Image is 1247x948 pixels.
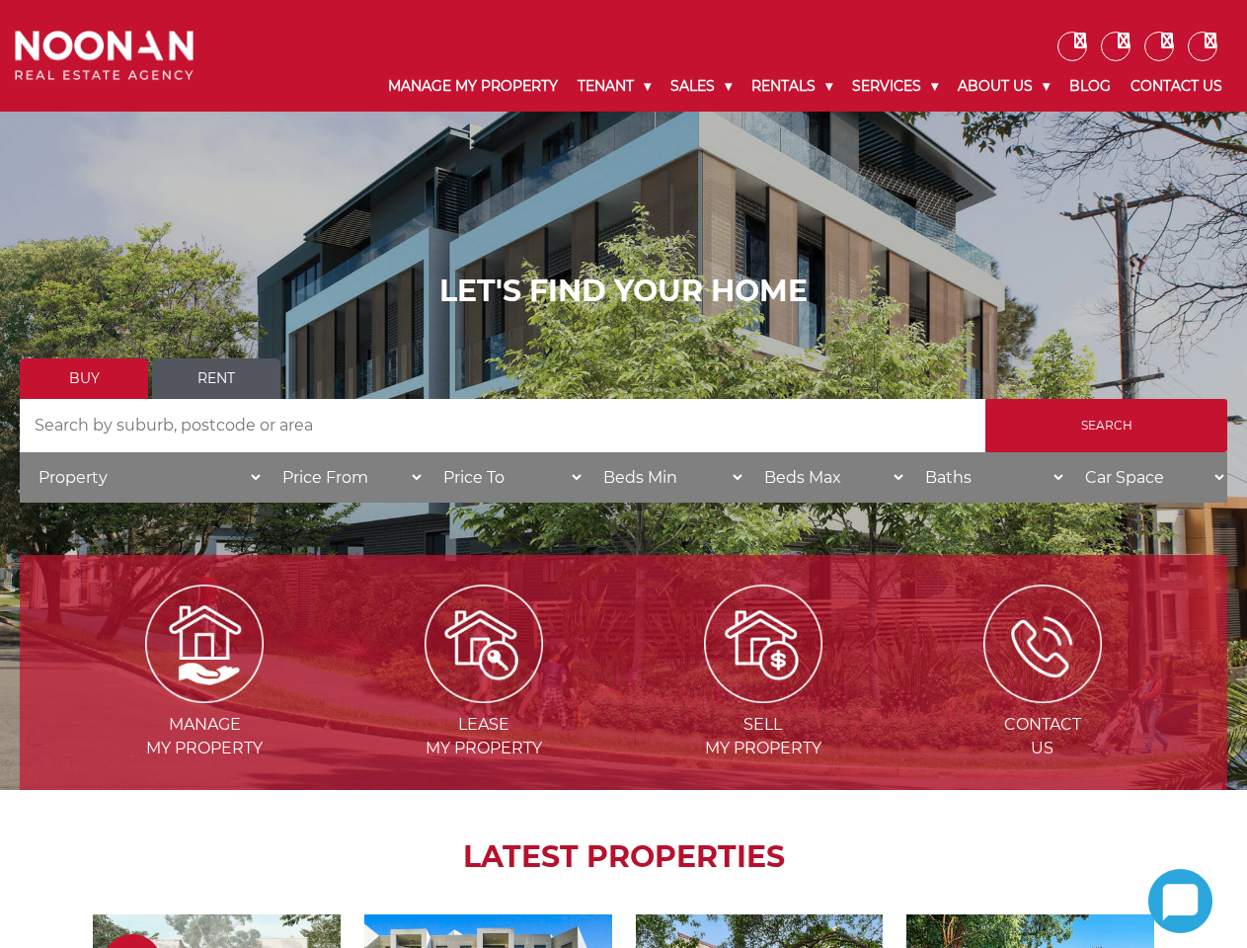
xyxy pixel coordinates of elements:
span: Contact Us [904,713,1180,760]
input: Search by suburb, postcode or area [20,399,985,452]
h2: LATEST PROPERTIES [69,839,1178,875]
a: Sell my property Sellmy Property [626,633,901,757]
a: Buy [20,358,148,399]
a: Services [842,61,948,112]
a: ICONS ContactUs [904,633,1180,757]
input: Search [985,399,1227,452]
span: Lease my Property [347,713,622,760]
span: Sell my Property [626,713,901,760]
a: Tenant [568,61,661,112]
a: Sales [661,61,741,112]
a: Blog [1059,61,1121,112]
img: Manage my Property [145,585,264,703]
img: ICONS [983,585,1102,703]
a: Contact Us [1121,61,1232,112]
a: About Us [948,61,1059,112]
a: Manage My Property [378,61,568,112]
a: Rent [152,358,280,399]
h1: LET'S FIND YOUR HOME [20,274,1227,309]
img: Lease my property [425,585,543,703]
a: Manage my Property Managemy Property [67,633,343,757]
img: Sell my property [704,585,822,703]
img: Noonan Real Estate Agency [15,31,194,80]
a: Lease my property Leasemy Property [347,633,622,757]
a: Rentals [741,61,842,112]
span: Manage my Property [67,713,343,760]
